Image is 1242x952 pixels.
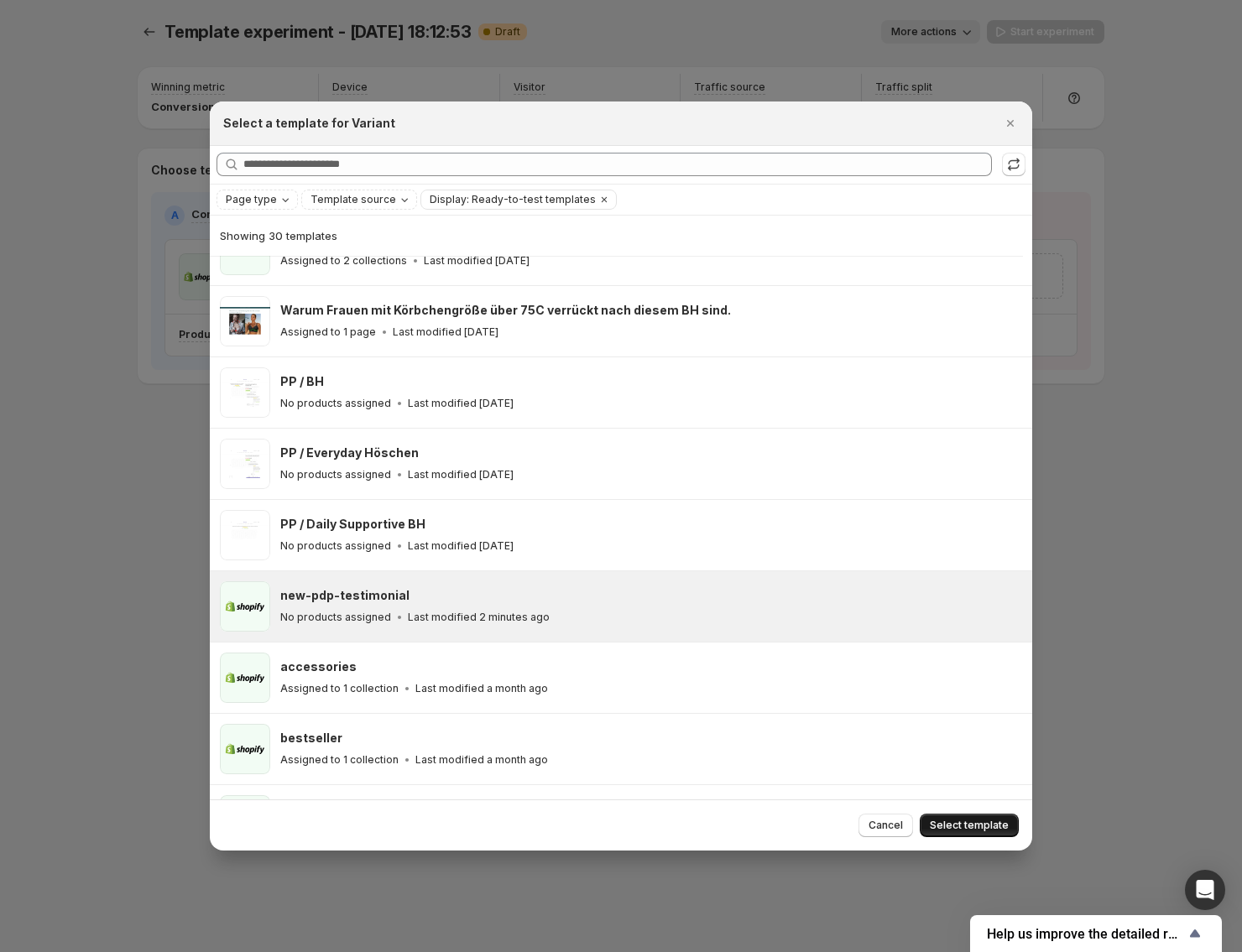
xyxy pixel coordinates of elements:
[987,923,1205,944] button: Show survey - Help us improve the detailed report for A/B campaigns
[415,753,548,767] p: Last modified a month ago
[220,795,270,845] img: bhs
[999,112,1022,135] button: Close
[280,539,391,553] p: No products assigned
[223,115,395,132] h2: Select a template for Variant
[280,325,376,339] p: Assigned to 1 page
[226,193,277,206] span: Page type
[280,302,731,319] h3: Warum Frauen mit Körbchengröße über 75C verrückt nach diesem BH sind.
[302,190,416,209] button: Template source
[280,445,419,461] h3: PP / Everyday Höschen
[280,730,342,747] h3: bestseller
[280,753,399,767] p: Assigned to 1 collection
[220,229,337,242] span: Showing 30 templates
[1185,870,1225,910] div: Open Intercom Messenger
[220,581,270,632] img: new-pdp-testimonial
[220,653,270,703] img: accessories
[596,190,613,209] button: Clear
[430,193,596,206] span: Display: Ready-to-test templates
[424,254,530,268] p: Last modified [DATE]
[920,814,1019,837] button: Select template
[280,373,324,390] h3: PP / BH
[930,819,1009,832] span: Select template
[280,658,357,675] h3: accessories
[408,397,514,410] p: Last modified [DATE]
[408,611,550,624] p: Last modified 2 minutes ago
[280,611,391,624] p: No products assigned
[408,468,514,481] p: Last modified [DATE]
[280,254,407,268] p: Assigned to 2 collections
[858,814,913,837] button: Cancel
[217,190,297,209] button: Page type
[415,682,548,695] p: Last modified a month ago
[310,193,396,206] span: Template source
[280,397,391,410] p: No products assigned
[421,190,596,209] button: Display: Ready-to-test templates
[869,819,903,832] span: Cancel
[393,325,498,339] p: Last modified [DATE]
[987,926,1185,942] span: Help us improve the detailed report for A/B campaigns
[280,516,425,533] h3: PP / Daily Supportive BH
[280,468,391,481] p: No products assigned
[280,587,410,604] h3: new-pdp-testimonial
[408,539,514,553] p: Last modified [DATE]
[220,724,270,774] img: bestseller
[280,682,399,695] p: Assigned to 1 collection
